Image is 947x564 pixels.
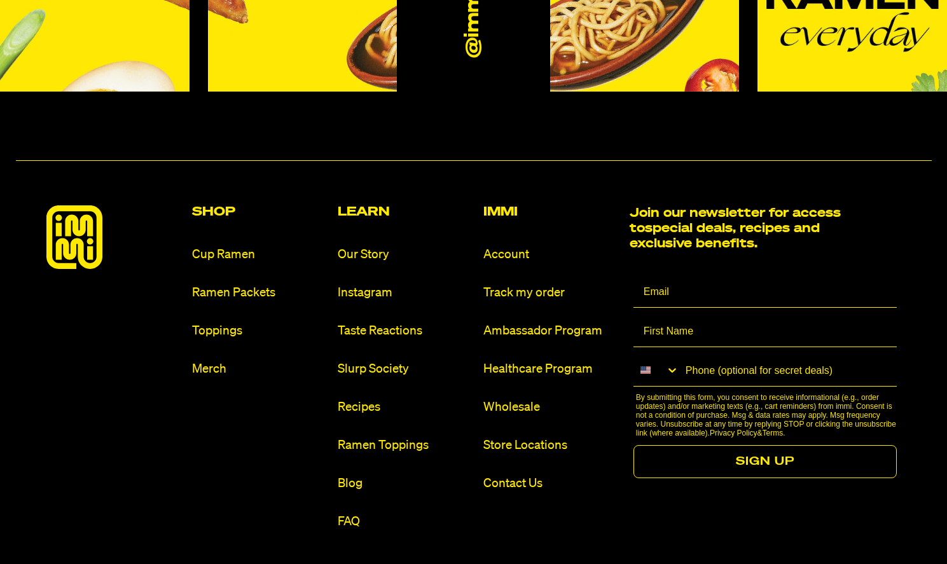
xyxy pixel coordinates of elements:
[338,475,473,492] a: Blog
[338,437,473,454] a: Ramen Toppings
[483,322,619,340] a: Ambassador Program
[338,399,473,416] a: Recipes
[192,361,328,378] a: Merch
[46,205,102,269] img: immieats
[192,284,328,301] a: Ramen Packets
[338,322,473,340] a: Taste Reactions
[192,205,328,218] h2: Shop
[483,399,619,416] a: Wholesale
[633,445,897,478] button: SIGN UP
[192,246,328,263] a: Cup Ramen
[633,276,897,308] input: Email
[483,284,619,301] a: Track my order
[630,205,849,251] h2: Join our newsletter for access to special deals, recipes and exclusive benefits.
[6,506,134,558] iframe: Marketing Popup
[338,284,473,301] a: Instagram
[338,513,473,530] a: FAQ
[483,205,619,218] h2: Immi
[763,429,784,437] a: Terms
[633,315,897,347] input: First Name
[338,205,473,218] h2: Learn
[483,437,619,454] a: Store Locations
[633,355,679,385] button: Search Countries
[483,246,619,263] a: Account
[483,361,619,378] a: Healthcare Program
[338,361,473,378] a: Slurp Society
[636,393,901,437] p: By submitting this form, you consent to receive informational (e.g., order updates) and/or market...
[679,355,897,386] input: Phone (optional for secret deals)
[338,246,473,263] a: Our Story
[710,429,757,437] a: Privacy Policy
[192,322,328,340] a: Toppings
[640,365,651,375] img: United States
[483,475,619,492] a: Contact Us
